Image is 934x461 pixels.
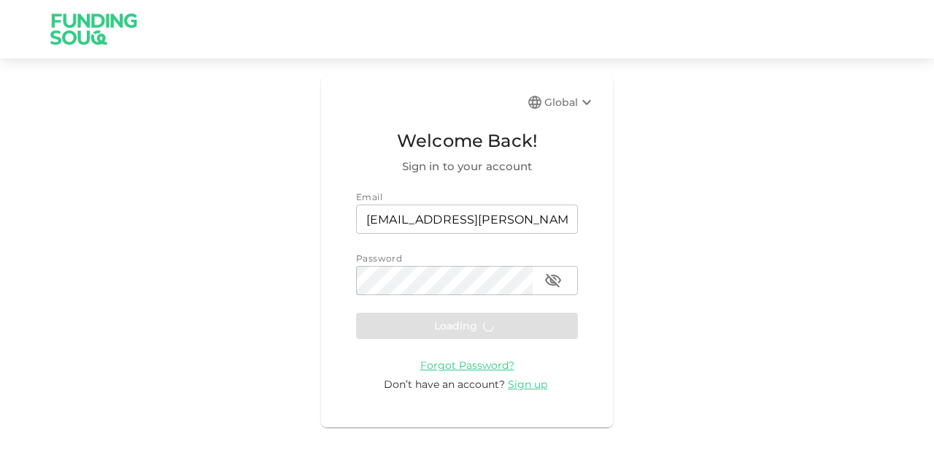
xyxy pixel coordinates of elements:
span: Don’t have an account? [384,378,505,391]
div: Global [544,94,595,111]
span: Sign in to your account [356,158,578,175]
span: Sign up [508,378,547,391]
span: Password [356,253,402,264]
input: email [356,205,578,234]
span: Welcome Back! [356,127,578,155]
input: password [356,266,533,295]
span: Email [356,191,382,202]
a: Forgot Password? [420,358,514,372]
